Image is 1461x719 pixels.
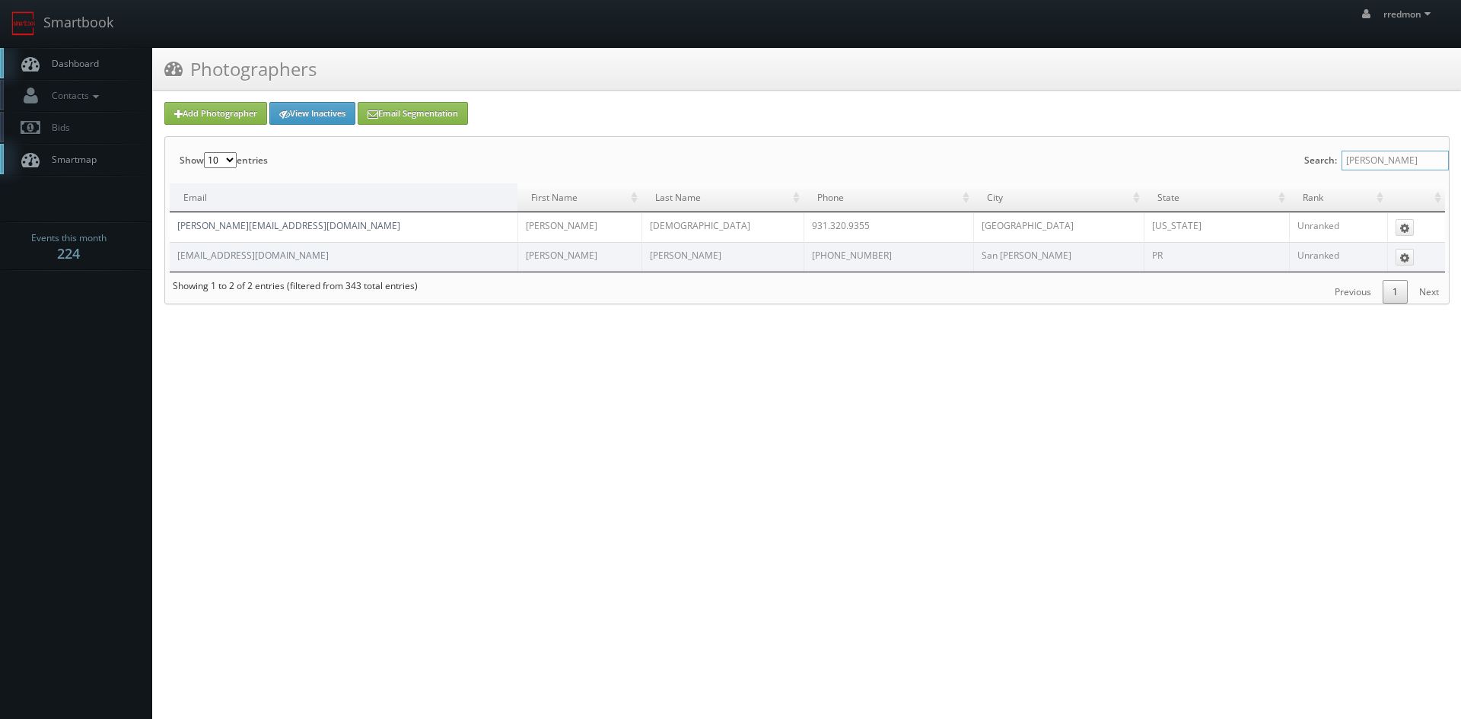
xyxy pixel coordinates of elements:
a: Next [1409,280,1449,304]
td: State: activate to sort column ascending [1144,183,1289,212]
strong: 224 [57,244,80,262]
a: [PERSON_NAME][EMAIL_ADDRESS][DOMAIN_NAME] [177,219,400,232]
a: 1 [1383,280,1408,304]
td: Unranked [1289,212,1387,242]
a: Email Segmentation [358,102,468,125]
td: Email: activate to sort column descending [170,183,517,212]
select: Showentries [204,152,237,168]
span: Dashboard [44,57,99,70]
td: [PHONE_NUMBER] [804,242,973,272]
span: Events this month [31,231,107,246]
td: Unranked [1289,242,1387,272]
input: Search: [1342,151,1449,170]
span: Contacts [44,89,103,102]
td: Rank: activate to sort column ascending [1289,183,1387,212]
label: Search: [1304,137,1449,183]
td: [PERSON_NAME] [517,212,641,242]
img: smartbook-logo.png [11,11,36,36]
td: : activate to sort column ascending [1387,183,1445,212]
td: City: activate to sort column ascending [973,183,1144,212]
td: [US_STATE] [1144,212,1289,242]
div: Showing 1 to 2 of 2 entries (filtered from 343 total entries) [165,272,418,300]
td: 931.320.9355 [804,212,973,242]
td: [PERSON_NAME] [641,242,804,272]
td: Phone: activate to sort column ascending [804,183,973,212]
td: First Name: activate to sort column ascending [517,183,641,212]
label: Show entries [180,137,268,183]
span: rredmon [1383,8,1435,21]
td: Last Name: activate to sort column ascending [641,183,804,212]
span: Smartmap [44,153,97,166]
td: PR [1144,242,1289,272]
h3: Photographers [164,56,317,82]
td: [DEMOGRAPHIC_DATA] [641,212,804,242]
td: [GEOGRAPHIC_DATA] [973,212,1144,242]
a: Previous [1325,280,1381,304]
td: [PERSON_NAME] [517,242,641,272]
span: Bids [44,121,70,134]
a: Add Photographer [164,102,267,125]
a: [EMAIL_ADDRESS][DOMAIN_NAME] [177,249,329,262]
td: San [PERSON_NAME] [973,242,1144,272]
a: View Inactives [269,102,355,125]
